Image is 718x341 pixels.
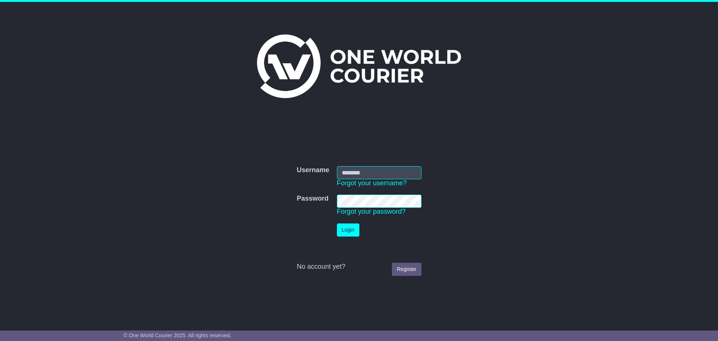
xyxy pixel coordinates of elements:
span: © One World Courier 2025. All rights reserved. [123,332,231,338]
label: Username [297,166,329,174]
div: No account yet? [297,263,421,271]
a: Register [392,263,421,276]
img: One World [257,34,461,98]
label: Password [297,195,328,203]
a: Forgot your password? [337,208,406,215]
a: Forgot your username? [337,179,407,187]
button: Login [337,223,359,237]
